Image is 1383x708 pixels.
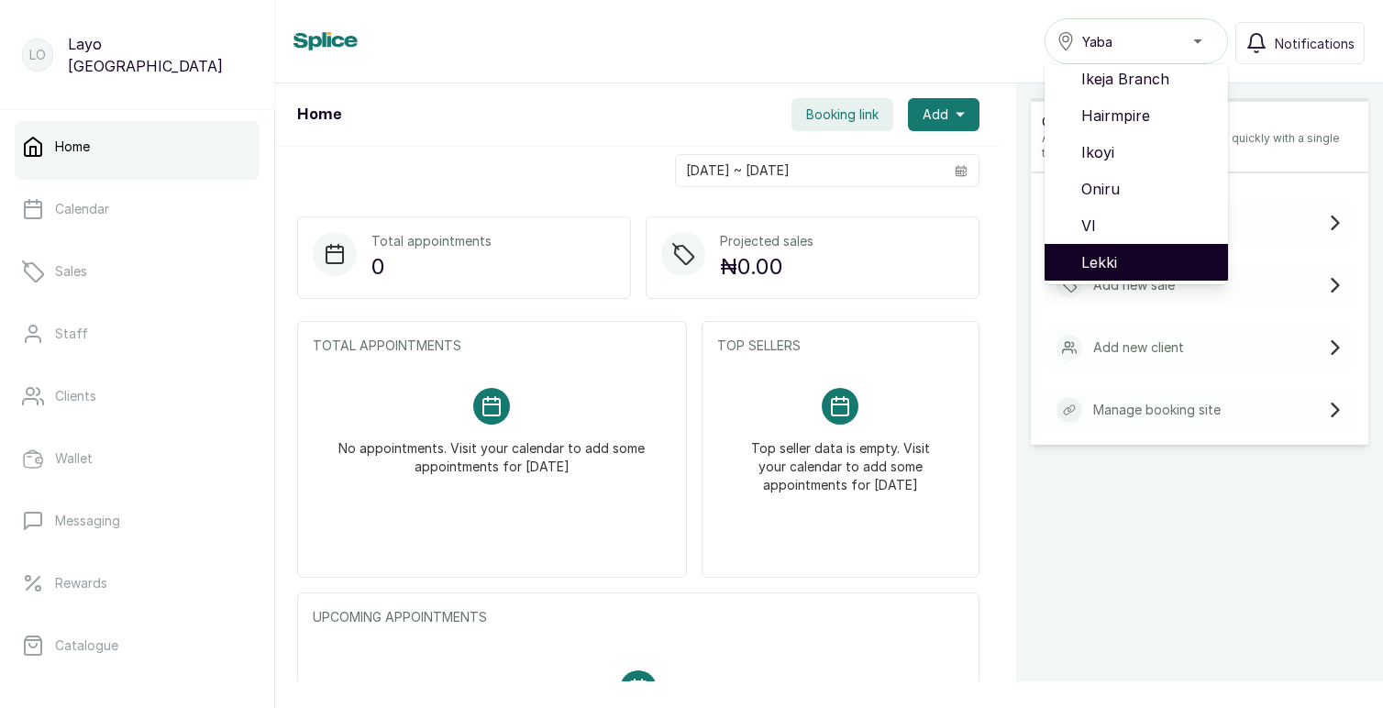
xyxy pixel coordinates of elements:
p: UPCOMING APPOINTMENTS [313,608,964,626]
p: Staff [55,325,88,343]
button: Notifications [1235,22,1365,64]
button: Booking link [791,98,893,131]
a: Sales [15,246,260,297]
p: Rewards [55,574,107,592]
span: Notifications [1275,34,1355,53]
span: Yaba [1082,32,1112,51]
p: Quick Actions [1042,113,1357,131]
a: Catalogue [15,620,260,671]
span: Booking link [806,105,879,124]
p: Home [55,138,90,156]
a: Calendar [15,183,260,235]
p: Clients [55,387,96,405]
p: ₦0.00 [720,250,813,283]
p: Manage booking site [1093,401,1221,419]
a: Clients [15,371,260,422]
button: Yaba [1045,18,1228,64]
input: Select date [676,155,944,186]
p: TOTAL APPOINTMENTS [313,337,671,355]
p: Sales [55,262,87,281]
p: Messaging [55,512,120,530]
a: Staff [15,308,260,360]
p: Add new client [1093,338,1184,357]
p: No appointments. Visit your calendar to add some appointments for [DATE] [335,425,649,476]
svg: calendar [955,164,968,177]
p: Top seller data is empty. Visit your calendar to add some appointments for [DATE] [739,425,942,494]
span: Lekki [1081,251,1213,273]
p: Layo [GEOGRAPHIC_DATA] [68,33,252,77]
ul: Yaba [1045,64,1228,284]
a: Home [15,121,260,172]
p: Calendar [55,200,109,218]
p: Projected sales [720,232,813,250]
p: LO [29,46,46,64]
p: 0 [371,250,492,283]
span: Ikoyi [1081,141,1213,163]
p: Total appointments [371,232,492,250]
p: TOP SELLERS [717,337,964,355]
span: Hairmpire [1081,105,1213,127]
p: Add appointments, sales, or clients quickly with a single tap. [1042,131,1357,160]
a: Wallet [15,433,260,484]
p: Wallet [55,449,93,468]
p: Add new sale [1093,276,1175,294]
p: Catalogue [55,636,118,655]
a: Messaging [15,495,260,547]
button: Add [908,98,979,131]
a: Rewards [15,558,260,609]
span: VI [1081,215,1213,237]
span: Add [923,105,948,124]
span: Oniru [1081,178,1213,200]
h1: Home [297,104,341,126]
span: Ikeja Branch [1081,68,1213,90]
